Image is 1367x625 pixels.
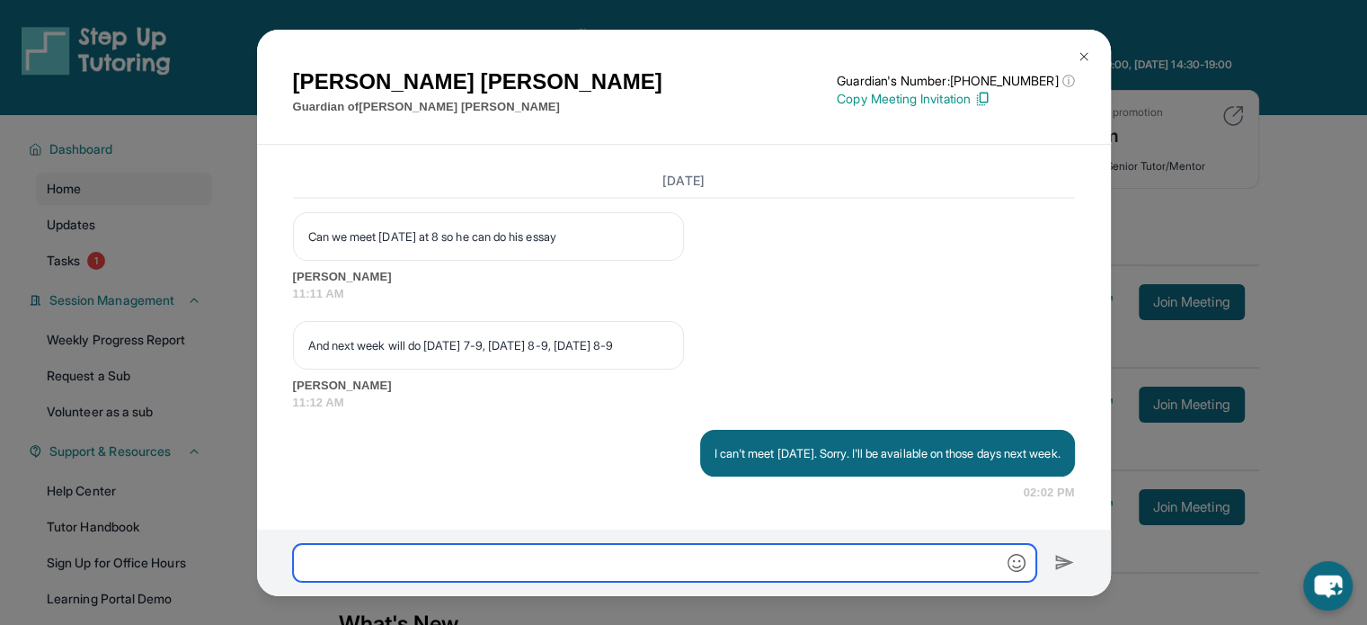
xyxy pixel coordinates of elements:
span: 11:12 AM [293,394,1075,412]
h1: [PERSON_NAME] [PERSON_NAME] [293,66,662,98]
img: Close Icon [1077,49,1091,64]
img: Emoji [1007,554,1025,572]
h3: [DATE] [293,172,1075,190]
img: Copy Icon [974,91,990,107]
span: [PERSON_NAME] [293,268,1075,286]
p: Guardian's Number: [PHONE_NUMBER] [837,72,1074,90]
p: And next week will do [DATE] 7-9, [DATE] 8-9, [DATE] 8-9 [308,336,669,354]
button: chat-button [1303,561,1353,611]
span: 11:11 AM [293,285,1075,303]
p: Guardian of [PERSON_NAME] [PERSON_NAME] [293,98,662,116]
p: I can't meet [DATE]. Sorry. I'll be available on those days next week. [715,444,1061,462]
span: [PERSON_NAME] [293,377,1075,395]
img: Send icon [1054,552,1075,574]
span: 02:02 PM [1024,484,1075,502]
p: Can we meet [DATE] at 8 so he can do his essay [308,228,669,246]
p: Copy Meeting Invitation [837,90,1074,108]
span: ⓘ [1061,72,1074,90]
